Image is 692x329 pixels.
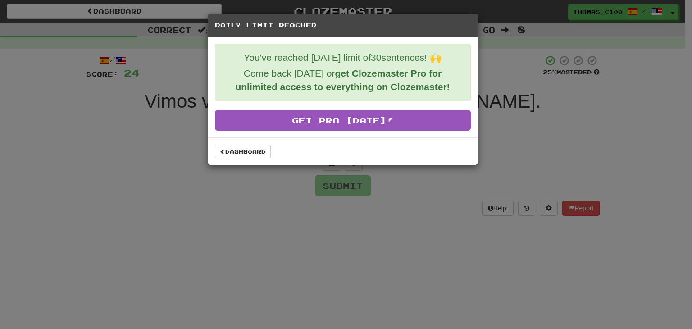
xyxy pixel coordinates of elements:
[215,145,271,158] a: Dashboard
[222,51,464,64] p: You've reached [DATE] limit of 30 sentences! 🙌
[215,110,471,131] a: Get Pro [DATE]!
[215,21,471,30] h5: Daily Limit Reached
[222,67,464,94] p: Come back [DATE] or
[235,68,450,92] strong: get Clozemaster Pro for unlimited access to everything on Clozemaster!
